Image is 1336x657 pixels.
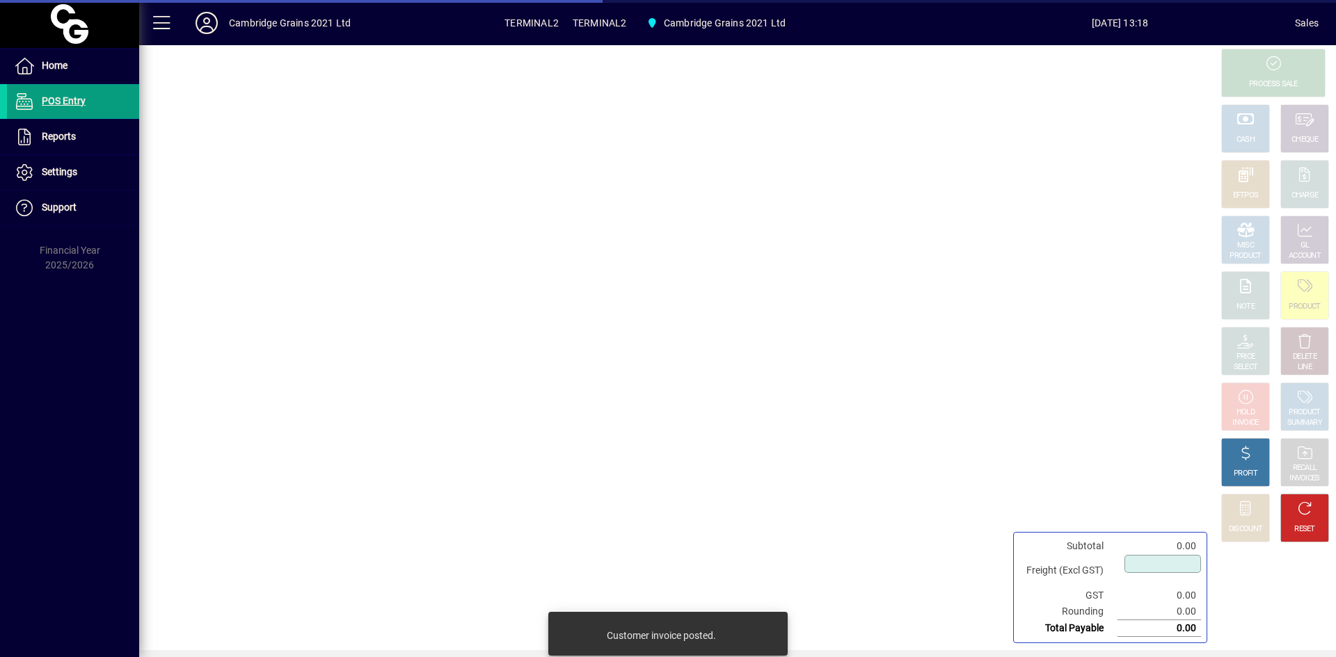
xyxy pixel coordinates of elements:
div: SELECT [1234,362,1258,373]
span: Reports [42,131,76,142]
span: Settings [42,166,77,177]
div: PROCESS SALE [1249,79,1298,90]
div: INVOICES [1289,473,1319,484]
div: SUMMARY [1287,418,1322,428]
span: Cambridge Grains 2021 Ltd [664,12,786,34]
div: RESET [1294,524,1315,535]
div: MISC [1237,241,1254,251]
a: Settings [7,155,139,190]
div: PRODUCT [1289,302,1320,312]
div: RECALL [1293,463,1317,473]
div: LINE [1298,362,1312,373]
span: Home [42,60,67,71]
div: NOTE [1236,302,1255,312]
a: Home [7,49,139,83]
td: Subtotal [1019,538,1118,554]
td: 0.00 [1118,620,1201,637]
div: DELETE [1293,352,1317,362]
a: Reports [7,120,139,154]
td: 0.00 [1118,538,1201,554]
div: EFTPOS [1233,190,1259,201]
div: CASH [1236,135,1255,145]
div: Cambridge Grains 2021 Ltd [229,12,351,34]
td: 0.00 [1118,603,1201,620]
div: DISCOUNT [1229,524,1262,535]
div: INVOICE [1232,418,1258,428]
div: ACCOUNT [1289,251,1321,261]
div: Customer invoice posted. [607,628,716,642]
span: TERMINAL2 [504,12,559,34]
div: Sales [1295,12,1319,34]
td: Total Payable [1019,620,1118,637]
td: Rounding [1019,603,1118,620]
div: CHARGE [1291,190,1319,201]
span: POS Entry [42,95,86,106]
button: Profile [184,10,229,35]
span: [DATE] 13:18 [945,12,1295,34]
span: Cambridge Grains 2021 Ltd [640,10,791,35]
div: HOLD [1236,407,1255,418]
div: GL [1301,241,1310,251]
td: Freight (Excl GST) [1019,554,1118,587]
span: Support [42,202,77,213]
div: PROFIT [1234,469,1257,479]
td: 0.00 [1118,587,1201,603]
div: PRODUCT [1289,407,1320,418]
a: Support [7,190,139,225]
div: PRODUCT [1230,251,1261,261]
div: CHEQUE [1291,135,1318,145]
span: TERMINAL2 [573,12,627,34]
div: PRICE [1236,352,1255,362]
td: GST [1019,587,1118,603]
